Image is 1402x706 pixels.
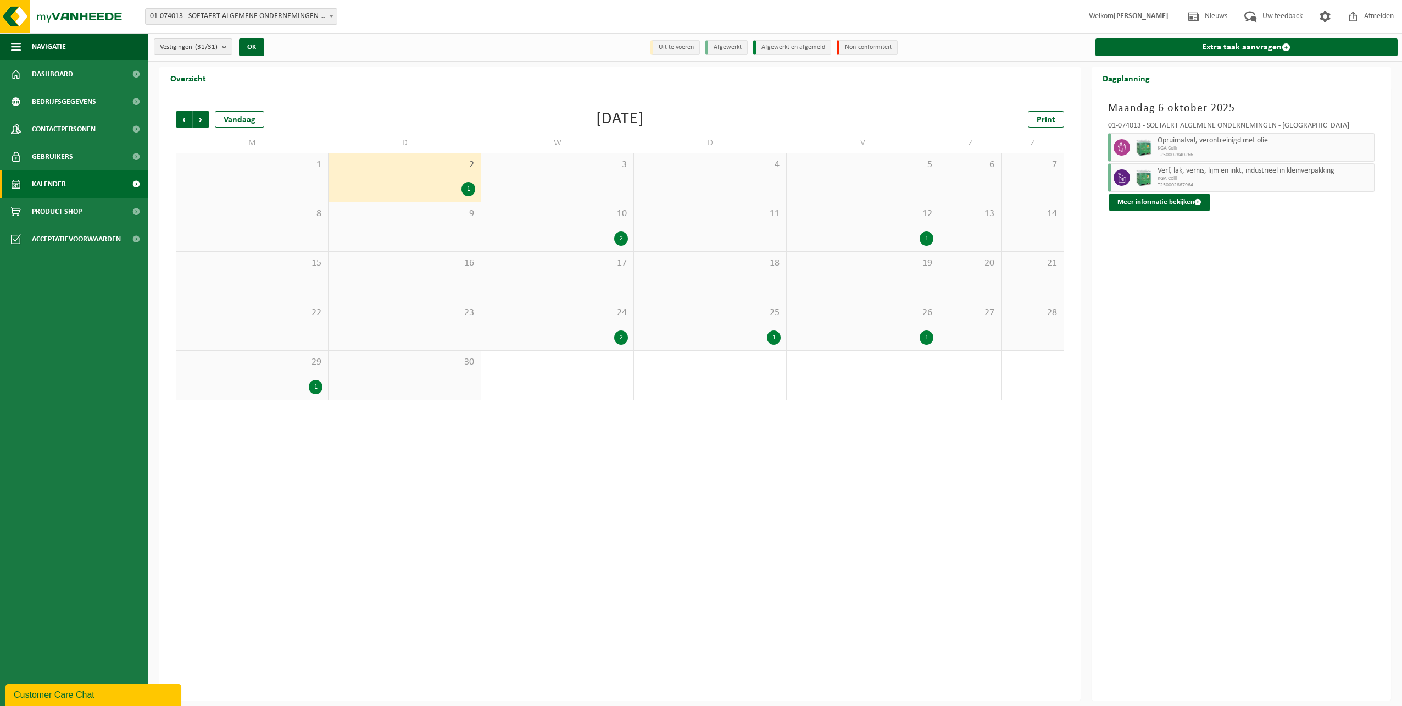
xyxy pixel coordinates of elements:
a: Print [1028,111,1064,128]
div: 01-074013 - SOETAERT ALGEMENE ONDERNEMINGEN - [GEOGRAPHIC_DATA] [1108,122,1375,133]
span: 01-074013 - SOETAERT ALGEMENE ONDERNEMINGEN - OOSTENDE [145,8,337,25]
span: Volgende [193,111,209,128]
span: 10 [487,208,628,220]
span: 14 [1007,208,1058,220]
td: W [481,133,634,153]
span: Contactpersonen [32,115,96,143]
img: PB-HB-1400-HPE-GN-11 [1136,139,1152,157]
span: Opruimafval, verontreinigd met olie [1158,136,1372,145]
span: 26 [792,307,933,319]
span: T250002840266 [1158,152,1372,158]
count: (31/31) [195,43,218,51]
img: PB-HB-1400-HPE-GN-11 [1136,169,1152,187]
button: Vestigingen(31/31) [154,38,232,55]
span: 13 [945,208,995,220]
span: 19 [792,257,933,269]
span: Vorige [176,111,192,128]
span: KGA Colli [1158,175,1372,182]
span: Gebruikers [32,143,73,170]
td: Z [1002,133,1064,153]
span: 27 [945,307,995,319]
td: M [176,133,329,153]
span: 11 [639,208,781,220]
div: Vandaag [215,111,264,128]
span: 16 [334,257,475,269]
span: Product Shop [32,198,82,225]
span: 9 [334,208,475,220]
span: 3 [487,159,628,171]
li: Non-conformiteit [837,40,898,55]
li: Afgewerkt en afgemeld [753,40,831,55]
h2: Dagplanning [1092,67,1161,89]
span: Dashboard [32,60,73,88]
span: 12 [792,208,933,220]
div: 2 [614,231,628,246]
div: 1 [920,231,933,246]
span: 30 [334,356,475,368]
div: 2 [614,330,628,345]
td: Z [939,133,1002,153]
li: Uit te voeren [650,40,700,55]
div: 1 [767,330,781,345]
span: 24 [487,307,628,319]
span: Verf, lak, vernis, lijm en inkt, industrieel in kleinverpakking [1158,167,1372,175]
span: 25 [639,307,781,319]
span: Vestigingen [160,39,218,56]
span: 8 [182,208,322,220]
h2: Overzicht [159,67,217,89]
td: V [787,133,939,153]
td: D [329,133,481,153]
iframe: chat widget [5,682,183,706]
span: KGA Colli [1158,145,1372,152]
span: Bedrijfsgegevens [32,88,96,115]
span: 15 [182,257,322,269]
span: 17 [487,257,628,269]
span: 5 [792,159,933,171]
span: 22 [182,307,322,319]
span: Print [1037,115,1055,124]
div: 1 [309,380,322,394]
li: Afgewerkt [705,40,748,55]
span: Navigatie [32,33,66,60]
span: 21 [1007,257,1058,269]
span: Kalender [32,170,66,198]
strong: [PERSON_NAME] [1114,12,1169,20]
span: 1 [182,159,322,171]
span: 2 [334,159,475,171]
span: 28 [1007,307,1058,319]
span: 7 [1007,159,1058,171]
span: 4 [639,159,781,171]
a: Extra taak aanvragen [1095,38,1398,56]
div: [DATE] [596,111,644,128]
span: Acceptatievoorwaarden [32,225,121,253]
span: T250002867964 [1158,182,1372,189]
span: 01-074013 - SOETAERT ALGEMENE ONDERNEMINGEN - OOSTENDE [146,9,337,24]
div: 1 [461,182,475,196]
span: 23 [334,307,475,319]
h3: Maandag 6 oktober 2025 [1108,100,1375,117]
span: 20 [945,257,995,269]
button: OK [239,38,264,56]
span: 29 [182,356,322,368]
span: 6 [945,159,995,171]
button: Meer informatie bekijken [1109,194,1210,211]
td: D [634,133,787,153]
div: 1 [920,330,933,345]
span: 18 [639,257,781,269]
